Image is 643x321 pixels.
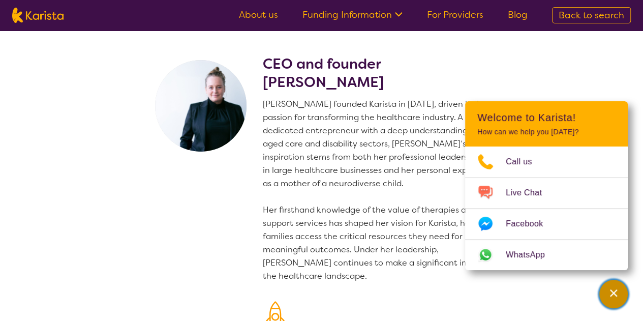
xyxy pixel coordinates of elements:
a: Blog [508,9,528,21]
img: Karista logo [12,8,64,23]
div: Channel Menu [465,101,628,270]
span: Live Chat [506,185,554,200]
p: How can we help you [DATE]? [477,128,616,136]
a: For Providers [427,9,483,21]
ul: Choose channel [465,147,628,270]
a: Funding Information [302,9,403,21]
a: About us [239,9,278,21]
button: Channel Menu [599,280,628,308]
p: [PERSON_NAME] founded Karista in [DATE], driven by her passion for transforming the healthcare in... [263,98,505,283]
span: Back to search [559,9,624,21]
span: Facebook [506,216,555,231]
a: Back to search [552,7,631,23]
a: Web link opens in a new tab. [465,240,628,270]
span: WhatsApp [506,247,557,262]
h2: CEO and founder [PERSON_NAME] [263,55,505,92]
h2: Welcome to Karista! [477,111,616,124]
span: Call us [506,154,544,169]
